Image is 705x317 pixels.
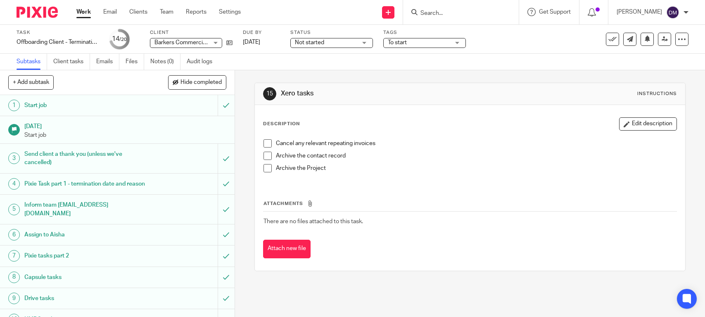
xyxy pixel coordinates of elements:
[263,87,276,100] div: 15
[24,131,226,139] p: Start job
[637,91,677,97] div: Instructions
[96,54,119,70] a: Emails
[243,39,260,45] span: [DATE]
[243,29,280,36] label: Due by
[168,75,226,89] button: Hide completed
[76,8,91,16] a: Work
[281,89,488,98] h1: Xero tasks
[53,54,90,70] a: Client tasks
[388,40,407,45] span: To start
[666,6,679,19] img: svg%3E
[24,271,148,284] h1: Capsule tasks
[17,38,99,46] div: Offboarding Client - Termination of contract (leave)
[17,7,58,18] img: Pixie
[103,8,117,16] a: Email
[219,8,241,16] a: Settings
[420,10,494,17] input: Search
[539,9,571,15] span: Get Support
[8,250,20,262] div: 7
[24,178,148,190] h1: Pixie Task part 1 - termination date and reason
[186,8,207,16] a: Reports
[8,75,54,89] button: + Add subtask
[154,40,252,45] span: Barkers Commercial Services Limited
[24,120,226,131] h1: [DATE]
[276,164,676,172] p: Archive the Project
[112,34,127,44] div: 14
[119,37,127,42] small: /20
[24,99,148,112] h1: Start job
[180,79,222,86] span: Hide completed
[129,8,147,16] a: Clients
[8,204,20,215] div: 5
[276,139,676,148] p: Cancel any relevant repeating invoices
[24,229,148,241] h1: Assign to Aisha
[263,201,303,206] span: Attachments
[276,152,676,160] p: Archive the contact record
[8,178,20,190] div: 4
[24,148,148,169] h1: Send client a thank you (unless we've cancelled)
[160,8,173,16] a: Team
[187,54,218,70] a: Audit logs
[24,199,148,220] h1: Inform team [EMAIL_ADDRESS][DOMAIN_NAME]
[8,100,20,111] div: 1
[617,8,662,16] p: [PERSON_NAME]
[150,54,180,70] a: Notes (0)
[150,29,233,36] label: Client
[619,117,677,131] button: Edit description
[8,153,20,164] div: 3
[8,229,20,241] div: 6
[8,272,20,283] div: 8
[17,29,99,36] label: Task
[263,121,300,127] p: Description
[263,240,311,258] button: Attach new file
[126,54,144,70] a: Files
[263,219,363,224] span: There are no files attached to this task.
[8,293,20,304] div: 9
[290,29,373,36] label: Status
[383,29,466,36] label: Tags
[295,40,324,45] span: Not started
[24,292,148,305] h1: Drive tasks
[24,250,148,262] h1: Pixie tasks part 2
[17,54,47,70] a: Subtasks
